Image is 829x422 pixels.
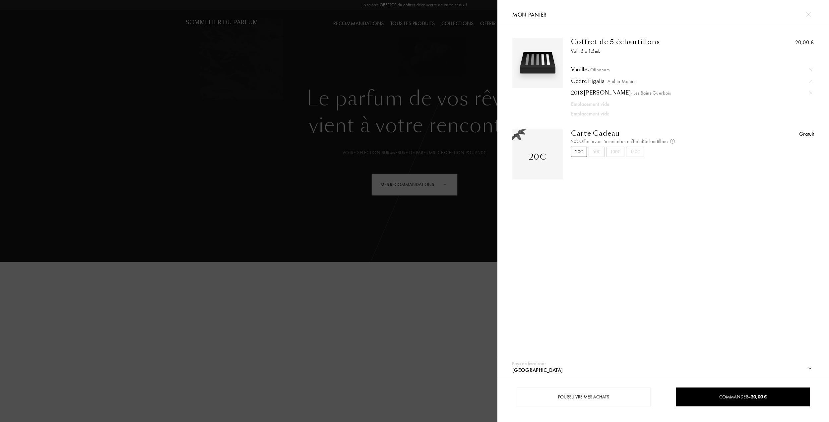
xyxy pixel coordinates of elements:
div: 20€ Offert avec l’achat d’un coffret d’échantillons [571,138,739,145]
span: 20,00 € [751,394,767,400]
a: 2018 [PERSON_NAME]- Les Bains Guerbois [571,90,812,96]
span: - Olibanum [588,67,610,73]
div: Commander – [676,393,809,400]
img: gift_n.png [512,129,526,141]
img: box_3.svg [514,39,561,87]
span: - Atelier Materi [605,78,635,84]
img: cross.svg [809,68,812,71]
div: 20€ [571,147,587,157]
div: 20,00 € [795,38,814,46]
div: 20€ [529,151,546,163]
div: 150€ [626,147,644,157]
div: Poursuivre mes achats [517,387,650,406]
a: Vanille- Olibanum [571,66,812,73]
div: 50€ [589,147,605,157]
div: Emplacement vide [571,110,789,118]
span: - Les Bains Guerbois [631,90,671,96]
div: 2018 [PERSON_NAME] [571,90,812,96]
div: Cèdre Figalia [571,78,812,85]
div: Coffret de 5 échantillons [571,38,739,46]
div: Vanille [571,66,812,73]
div: Vol : 5 x 1.5mL [571,48,739,55]
img: cross.svg [809,91,812,95]
img: info_voucher.png [670,139,675,144]
a: Cèdre Figalia- Atelier Materi [571,78,812,85]
span: Mon panier [512,11,547,18]
img: cross.svg [809,80,812,83]
div: Carte Cadeau [571,129,739,137]
div: Emplacement vide [571,100,789,108]
div: 100€ [606,147,624,157]
img: cross.svg [806,12,811,17]
div: Pays de livraison : [512,360,546,368]
div: Gratuit [799,130,814,138]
